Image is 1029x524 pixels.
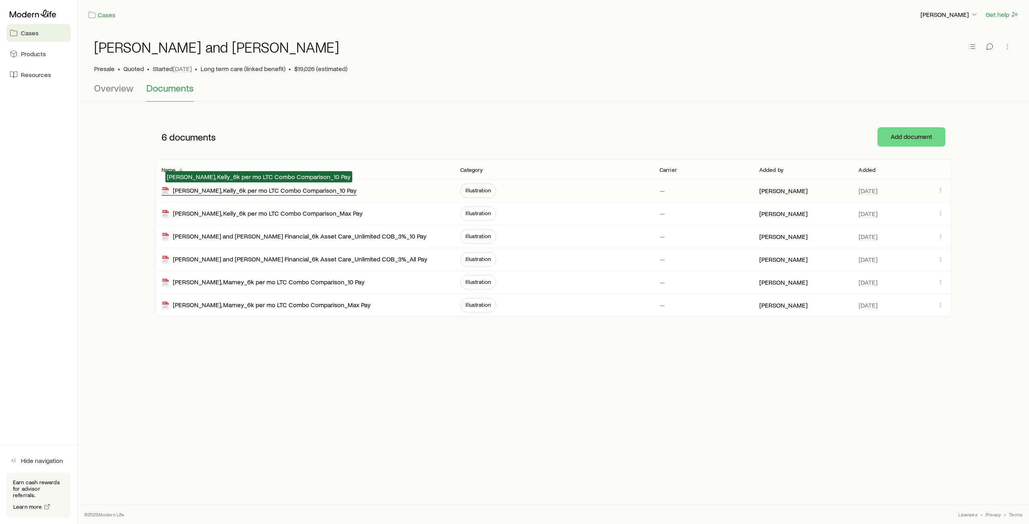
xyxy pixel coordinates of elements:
[759,255,808,263] p: [PERSON_NAME]
[6,24,71,42] a: Cases
[660,167,677,173] p: Carrier
[465,302,491,308] span: Illustration
[147,65,150,73] span: •
[123,65,144,73] span: Quoted
[958,511,977,518] a: Licenses
[84,511,125,518] p: © 2025 Modern Life
[294,65,347,73] span: $19,026 (estimated)
[660,255,665,263] p: —
[21,50,46,58] span: Products
[759,187,808,195] p: [PERSON_NAME]
[162,232,426,241] div: [PERSON_NAME] and [PERSON_NAME] Financial_6k Asset Care_Unlimited COB_3%_10 Pay
[6,45,71,63] a: Products
[859,301,877,309] span: [DATE]
[660,210,665,218] p: —
[173,65,192,73] span: [DATE]
[21,71,51,79] span: Resources
[1009,511,1023,518] a: Terms
[465,210,491,216] span: Illustration
[162,209,363,218] div: [PERSON_NAME], Kelly_6k per mo LTC Combo Comparison_Max Pay
[759,167,783,173] p: Added by
[1004,511,1006,518] span: •
[920,10,978,18] p: [PERSON_NAME]
[465,233,491,239] span: Illustration
[465,279,491,285] span: Illustration
[169,131,216,143] span: documents
[88,10,116,20] a: Cases
[465,187,491,194] span: Illustration
[985,10,1019,19] button: Get help
[6,473,71,518] div: Earn cash rewards for advisor referrals.Learn more
[162,255,427,264] div: [PERSON_NAME] and [PERSON_NAME] Financial_6k Asset Care_Unlimited COB_3%_All Pay
[289,65,291,73] span: •
[877,127,945,147] button: Add document
[759,301,808,309] p: [PERSON_NAME]
[759,278,808,286] p: [PERSON_NAME]
[21,457,63,465] span: Hide navigation
[118,65,120,73] span: •
[6,66,71,84] a: Resources
[859,210,877,218] span: [DATE]
[920,10,979,20] button: [PERSON_NAME]
[162,167,176,173] p: Name
[759,232,808,241] p: [PERSON_NAME]
[6,452,71,469] button: Hide navigation
[195,65,197,73] span: •
[94,82,1013,102] div: Case details tabs
[162,278,365,287] div: [PERSON_NAME], Marney_6k per mo LTC Combo Comparison_10 Pay
[465,256,491,262] span: Illustration
[153,65,192,73] p: Started
[94,65,115,73] p: Presale
[94,39,339,55] h1: [PERSON_NAME] and [PERSON_NAME]
[13,479,64,498] p: Earn cash rewards for advisor referrals.
[162,131,167,143] span: 6
[201,65,285,73] span: Long term care (linked benefit)
[162,186,357,196] div: [PERSON_NAME], Kelly_6k per mo LTC Combo Comparison_10 Pay
[146,82,194,94] span: Documents
[986,511,1001,518] a: Privacy
[859,232,877,241] span: [DATE]
[859,167,875,173] p: Added
[859,187,877,195] span: [DATE]
[660,232,665,241] p: —
[162,301,371,310] div: [PERSON_NAME], Marney_6k per mo LTC Combo Comparison_Max Pay
[94,82,133,94] span: Overview
[759,210,808,218] p: [PERSON_NAME]
[460,167,483,173] p: Category
[660,278,665,286] p: —
[859,278,877,286] span: [DATE]
[660,187,665,195] p: —
[660,301,665,309] p: —
[13,504,42,510] span: Learn more
[859,255,877,263] span: [DATE]
[21,29,39,37] span: Cases
[981,511,982,518] span: •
